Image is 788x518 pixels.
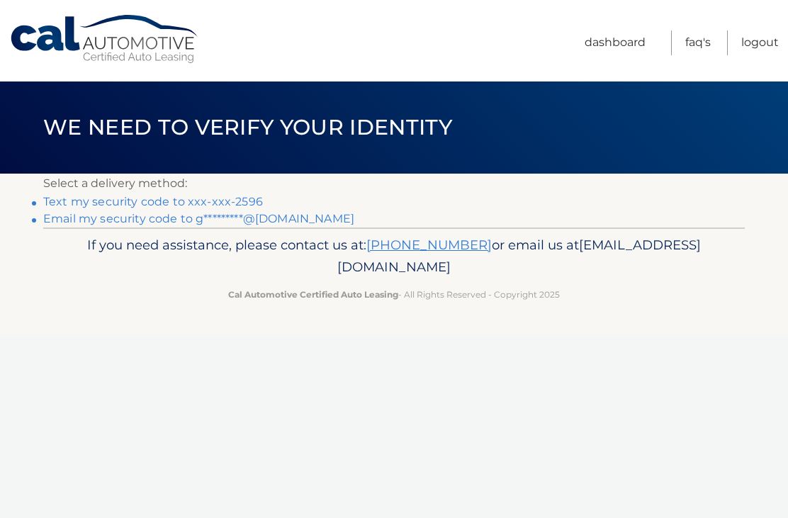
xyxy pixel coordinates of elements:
a: FAQ's [685,30,711,55]
strong: Cal Automotive Certified Auto Leasing [228,289,398,300]
a: [PHONE_NUMBER] [366,237,492,253]
p: Select a delivery method: [43,174,745,193]
a: Dashboard [585,30,646,55]
p: - All Rights Reserved - Copyright 2025 [52,287,736,302]
a: Logout [741,30,779,55]
p: If you need assistance, please contact us at: or email us at [52,234,736,279]
a: Email my security code to g*********@[DOMAIN_NAME] [43,212,354,225]
a: Cal Automotive [9,14,201,64]
a: Text my security code to xxx-xxx-2596 [43,195,263,208]
span: We need to verify your identity [43,114,452,140]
